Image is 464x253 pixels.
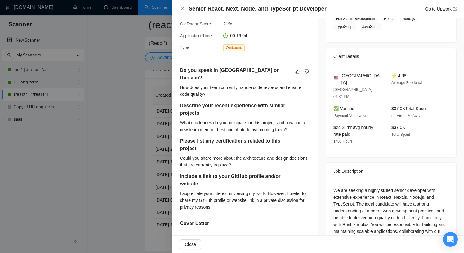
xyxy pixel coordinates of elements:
div: How does your team currently handle code reviews and ensure code quality? [180,84,310,98]
div: Open Intercom Messenger [443,232,458,247]
span: $37.0K [391,125,405,130]
span: Close [185,241,196,248]
span: JavaScript [360,23,382,30]
span: [GEOGRAPHIC_DATA] 01:34 PM [333,87,372,99]
span: 00:16:04 [230,33,247,38]
h4: Senior React, Next, Node, and TypeScript Developer [189,5,327,13]
span: $24.28/hr avg hourly rate paid [333,125,373,137]
a: Go to Upworkexport [425,7,457,11]
h5: Do you speak in [GEOGRAPHIC_DATA] or Russian? [180,67,291,82]
h5: Please list any certifications related to this project [180,137,291,152]
span: ✅ Verified [333,106,355,111]
span: GigRadar Score: [180,21,212,26]
span: dislike [305,69,309,74]
span: clock-circle [223,33,228,38]
span: Full Stack Development [333,15,378,22]
span: React [381,15,396,22]
h5: Cover Letter [180,220,209,227]
div: Could you share more about the architecture and design decisions that are currently in place? [180,155,310,168]
button: Close [180,6,185,11]
button: dislike [303,68,310,75]
span: Total Spent [391,132,410,137]
span: [GEOGRAPHIC_DATA] [341,72,381,86]
h5: Include a link to your GitHub profile and/or website [180,173,291,188]
img: 🇺🇸 [334,76,338,80]
span: close [180,6,185,11]
span: like [295,69,300,74]
div: Job Description [333,163,449,180]
span: Type: [180,45,190,50]
button: like [294,68,301,75]
div: Client Details [333,48,449,65]
span: Application Time: [180,33,213,38]
span: Payment Verification [333,113,367,118]
span: $37.0K Total Spent [391,106,427,111]
span: TypeScript [333,23,356,30]
span: Average Feedback [391,81,423,85]
div: I appreciate your interest in viewing my work. However, I prefer to share my GitHub profile or we... [180,190,310,211]
span: Outbound [223,44,245,51]
span: 21% [223,20,316,27]
button: Close [180,239,201,249]
span: 1403 Hours [333,139,353,144]
span: 52 Hires, 20 Active [391,113,422,118]
span: ⭐ 4.98 [391,73,406,78]
span: Node.js [400,15,417,22]
div: What challenges do you anticipate for this project, and how can a new team member best contribute... [180,119,310,133]
h5: Describe your recent experience with similar projects [180,102,291,117]
span: export [453,7,457,11]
